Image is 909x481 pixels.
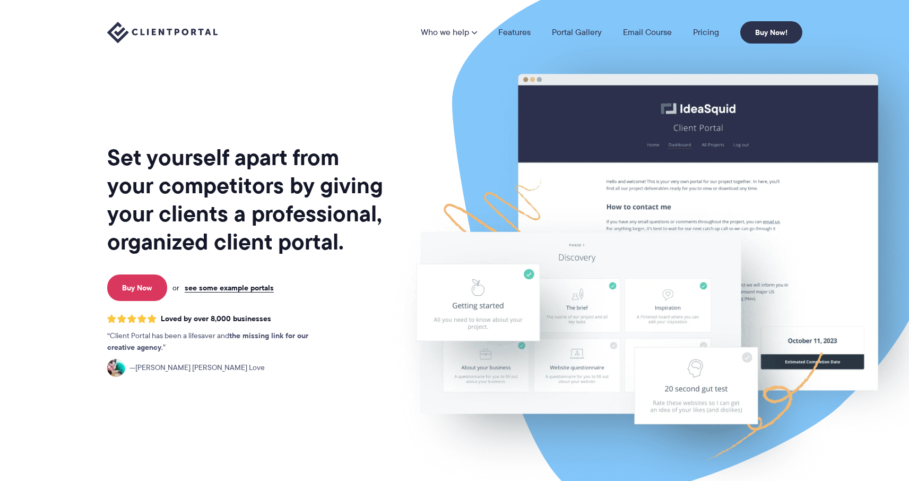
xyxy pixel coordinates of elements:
[172,283,179,293] span: or
[107,274,167,301] a: Buy Now
[107,143,385,256] h1: Set yourself apart from your competitors by giving your clients a professional, organized client ...
[552,28,602,37] a: Portal Gallery
[623,28,672,37] a: Email Course
[107,330,308,353] strong: the missing link for our creative agency
[740,21,802,44] a: Buy Now!
[498,28,531,37] a: Features
[421,28,477,37] a: Who we help
[185,283,274,293] a: see some example portals
[693,28,719,37] a: Pricing
[107,330,330,354] p: Client Portal has been a lifesaver and .
[129,362,265,374] span: [PERSON_NAME] [PERSON_NAME] Love
[161,314,271,323] span: Loved by over 8,000 businesses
